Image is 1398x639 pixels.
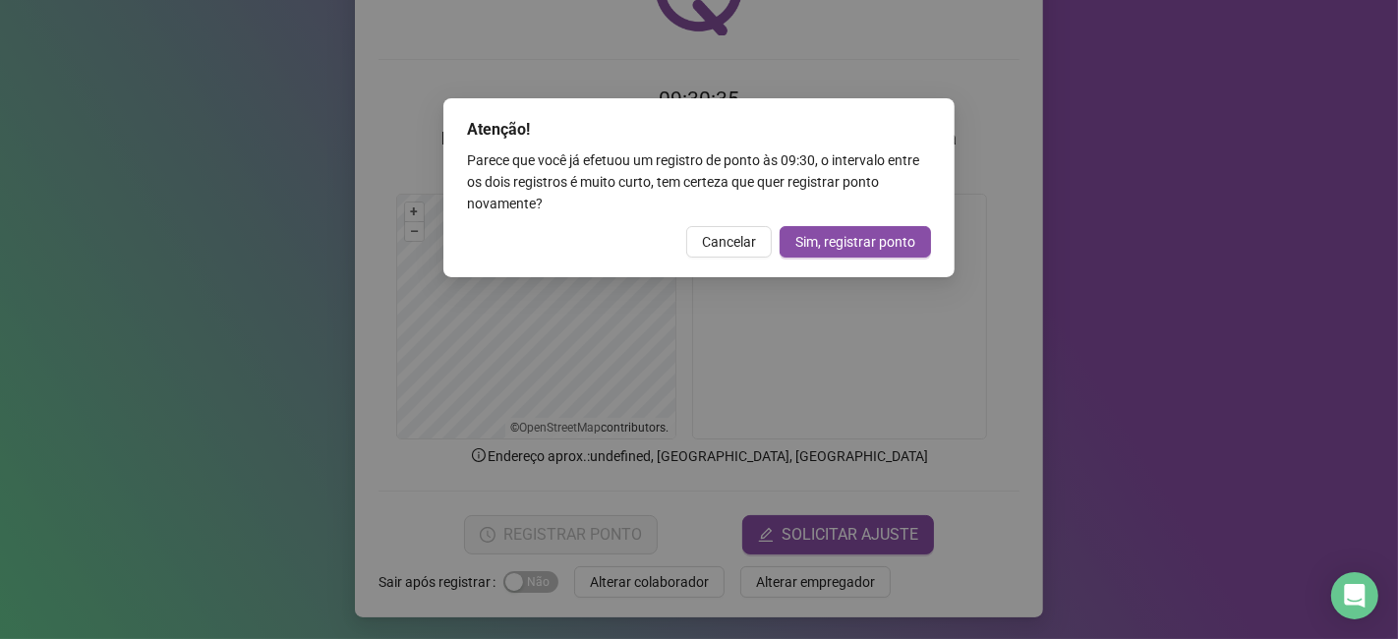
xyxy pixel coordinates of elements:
[467,149,931,214] div: Parece que você já efetuou um registro de ponto às 09:30 , o intervalo entre os dois registros é ...
[702,231,756,253] span: Cancelar
[1331,572,1378,619] div: Open Intercom Messenger
[467,118,931,142] div: Atenção!
[780,226,931,258] button: Sim, registrar ponto
[686,226,772,258] button: Cancelar
[795,231,915,253] span: Sim, registrar ponto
